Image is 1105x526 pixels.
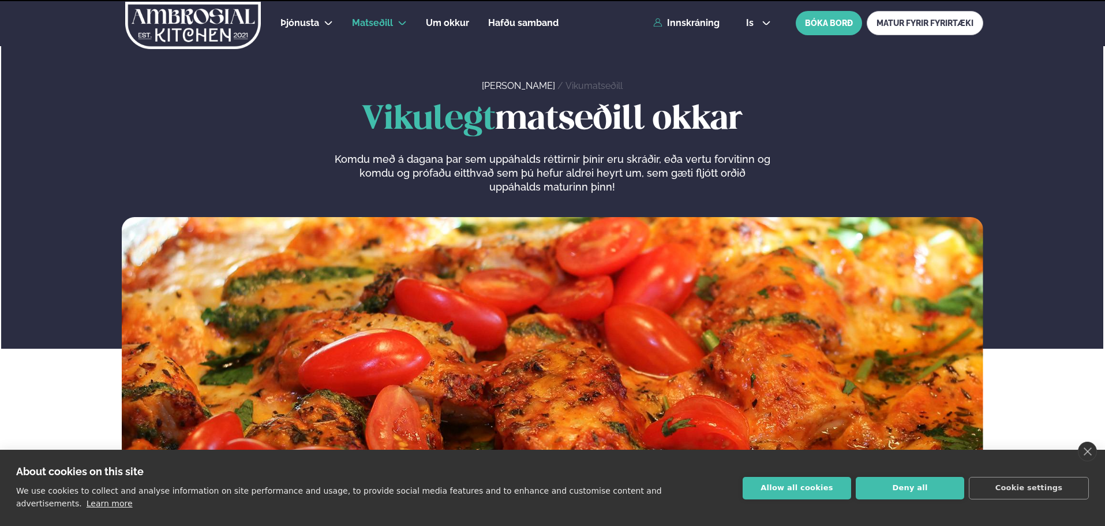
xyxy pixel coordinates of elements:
span: / [557,80,565,91]
span: Vikulegt [362,104,495,136]
button: is [737,18,780,28]
img: image alt [122,217,983,520]
strong: About cookies on this site [16,465,144,477]
button: Cookie settings [969,477,1089,499]
span: Hafðu samband [488,17,559,28]
p: Komdu með á dagana þar sem uppáhalds réttirnir þínir eru skráðir, eða vertu forvitinn og komdu og... [334,152,770,194]
a: Þjónusta [280,16,319,30]
a: [PERSON_NAME] [482,80,555,91]
a: Hafðu samband [488,16,559,30]
span: is [746,18,757,28]
button: Deny all [856,477,964,499]
a: MATUR FYRIR FYRIRTÆKI [867,11,983,35]
img: logo [124,2,262,49]
span: Þjónusta [280,17,319,28]
a: Matseðill [352,16,393,30]
span: Um okkur [426,17,469,28]
h1: matseðill okkar [122,102,983,139]
a: close [1078,442,1097,461]
a: Learn more [87,499,133,508]
a: Um okkur [426,16,469,30]
p: We use cookies to collect and analyse information on site performance and usage, to provide socia... [16,486,662,508]
span: Matseðill [352,17,393,28]
button: Allow all cookies [743,477,851,499]
button: BÓKA BORÐ [796,11,862,35]
a: Innskráning [653,18,720,28]
a: Vikumatseðill [565,80,623,91]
